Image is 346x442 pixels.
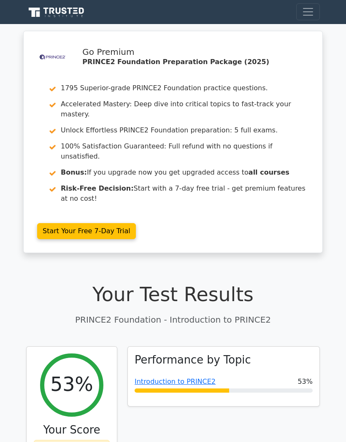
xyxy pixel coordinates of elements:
button: Toggle navigation [296,3,320,20]
span: 53% [297,377,313,387]
h2: 53% [50,373,93,396]
h3: Performance by Topic [135,353,251,367]
h3: Your Score [33,423,110,437]
p: PRINCE2 Foundation - Introduction to PRINCE2 [26,313,320,326]
h1: Your Test Results [26,283,320,307]
a: Introduction to PRINCE2 [135,377,216,385]
a: Start Your Free 7-Day Trial [37,223,136,239]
